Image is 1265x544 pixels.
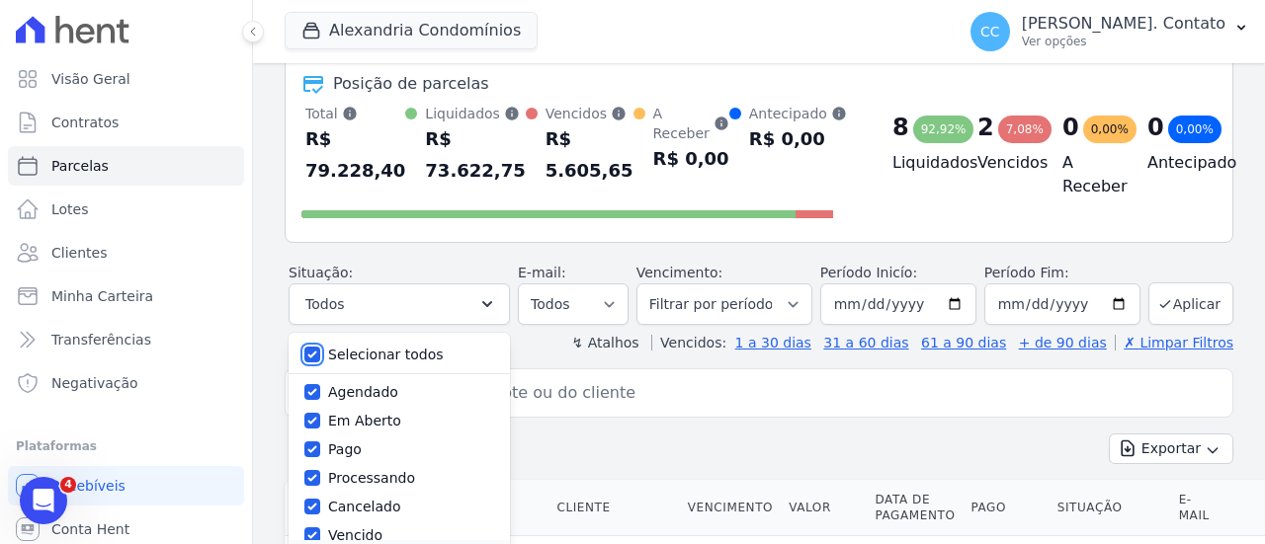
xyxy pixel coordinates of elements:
input: Buscar por nome do lote ou do cliente [321,373,1224,413]
span: CC [980,25,1000,39]
button: Exportar [1109,433,1233,464]
p: Ver opções [1022,34,1225,49]
h4: Antecipado [1147,151,1201,175]
a: ✗ Limpar Filtros [1115,335,1233,350]
div: 8 [892,112,909,143]
a: Transferências [8,320,244,359]
label: Período Fim: [984,263,1140,283]
div: 0,00% [1083,116,1137,143]
span: 4 [60,477,76,493]
div: Posição de parcelas [333,72,489,96]
th: Situação [1050,480,1171,536]
button: Aplicar [1148,282,1233,325]
div: 0 [1062,112,1079,143]
label: Em Aberto [328,413,401,428]
div: Antecipado [749,104,847,123]
label: Período Inicío: [820,265,917,280]
span: Contratos [51,113,119,132]
h4: A Receber [1062,151,1116,198]
div: R$ 79.228,40 [305,123,405,187]
div: Vencidos [546,104,633,123]
div: R$ 73.622,75 [425,123,525,187]
div: 0,00% [1168,116,1222,143]
th: Valor [781,480,867,536]
th: Contrato [285,480,548,536]
a: Parcelas [8,146,244,186]
span: Negativação [51,373,138,393]
label: Vencidos: [651,335,726,350]
label: ↯ Atalhos [571,335,638,350]
label: E-mail: [518,265,566,280]
span: Todos [305,292,344,316]
div: 2 [977,112,994,143]
a: Negativação [8,363,244,403]
th: Pago [963,480,1049,536]
a: 31 a 60 dias [823,335,908,350]
div: R$ 0,00 [653,143,729,175]
label: Cancelado [328,499,400,514]
a: 61 a 90 dias [921,335,1006,350]
button: CC [PERSON_NAME]. Contato Ver opções [955,4,1265,59]
label: Selecionar todos [328,347,444,362]
h4: Liquidados [892,151,946,175]
button: Alexandria Condomínios [285,12,538,49]
span: Lotes [51,199,89,219]
a: Lotes [8,190,244,229]
div: A Receber [653,104,729,143]
a: Minha Carteira [8,276,244,316]
div: 7,08% [998,116,1052,143]
div: Plataformas [16,434,236,458]
div: Total [305,104,405,123]
div: Liquidados [425,104,525,123]
th: Vencimento [680,480,781,536]
iframe: Intercom live chat [20,477,67,524]
span: Visão Geral [51,69,130,89]
div: R$ 5.605,65 [546,123,633,187]
th: E-mail [1171,480,1226,536]
th: Data de Pagamento [867,480,963,536]
span: Transferências [51,330,151,350]
label: Processando [328,470,415,486]
label: Pago [328,441,362,457]
a: Clientes [8,233,244,272]
span: Parcelas [51,156,109,176]
a: Visão Geral [8,59,244,99]
th: Cliente [548,480,679,536]
h4: Vencidos [977,151,1031,175]
span: Recebíveis [51,476,126,496]
a: 1 a 30 dias [735,335,811,350]
label: Vencimento: [636,265,722,280]
a: Contratos [8,103,244,142]
span: Minha Carteira [51,286,153,306]
a: Recebíveis [8,466,244,505]
span: Clientes [51,243,107,263]
div: 0 [1147,112,1164,143]
label: Situação: [289,265,353,280]
div: R$ 0,00 [749,123,847,155]
label: Agendado [328,384,398,400]
button: Todos [289,283,510,325]
a: + de 90 dias [1019,335,1107,350]
label: Vencido [328,527,382,543]
p: [PERSON_NAME]. Contato [1022,14,1225,34]
span: Conta Hent [51,519,129,539]
div: 92,92% [913,116,974,143]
